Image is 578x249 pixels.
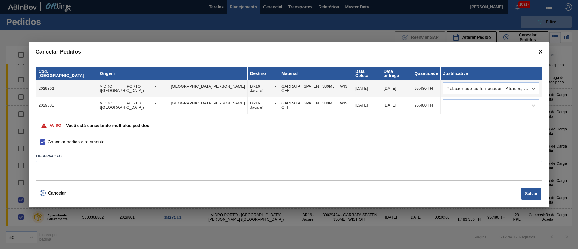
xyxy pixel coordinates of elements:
[381,67,412,80] th: Data entrega
[66,123,149,128] p: Você está cancelando múltiplos pedidos
[36,49,81,55] span: Cancelar Pedidos
[353,80,381,97] td: [DATE]
[441,67,542,80] th: Justificativa
[353,67,381,80] th: Data Coleta
[353,97,381,114] td: [DATE]
[412,80,441,97] td: 95,480 TH
[97,67,247,80] th: Origem
[49,123,61,128] p: Aviso
[412,67,441,80] th: Quantidade
[97,97,247,114] td: VIDRO PORTO - [GEOGRAPHIC_DATA][PERSON_NAME] ([GEOGRAPHIC_DATA])
[381,80,412,97] td: [DATE]
[36,97,97,114] td: 2029801
[248,97,279,114] td: BR16 - Jacareí
[36,80,97,97] td: 2029802
[279,80,353,97] td: GARRAFA SPATEN 330ML TWIST OFF
[279,67,353,80] th: Material
[381,97,412,114] td: [DATE]
[36,67,97,80] th: Cód. [GEOGRAPHIC_DATA]
[446,86,528,91] div: Relacionado ao fornecedor - Atrasos, limitações de capacidade, etc.
[248,67,279,80] th: Destino
[36,187,70,199] button: Cancelar
[412,97,441,114] td: 95,480 TH
[279,97,353,114] td: GARRAFA SPATEN 330ML TWIST OFF
[97,80,247,97] td: VIDRO PORTO - [GEOGRAPHIC_DATA][PERSON_NAME] ([GEOGRAPHIC_DATA])
[521,188,541,200] button: Salvar
[48,191,66,195] span: Cancelar
[36,152,542,161] label: Observação
[48,139,104,145] span: Cancelar pedido diretamente
[248,80,279,97] td: BR16 - Jacareí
